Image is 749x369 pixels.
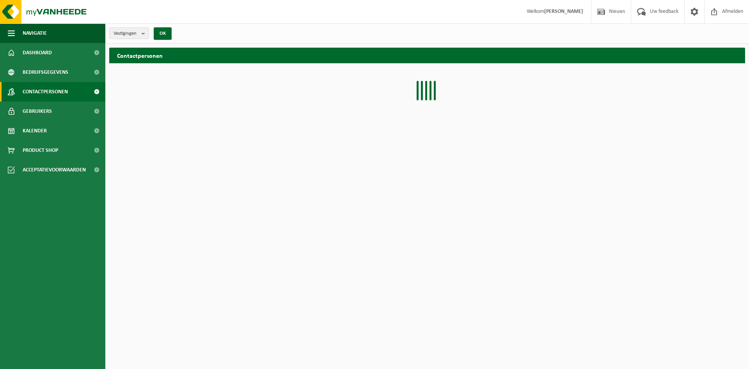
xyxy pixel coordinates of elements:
span: Bedrijfsgegevens [23,62,68,82]
button: OK [154,27,172,40]
strong: [PERSON_NAME] [544,9,583,14]
span: Contactpersonen [23,82,68,102]
button: Vestigingen [109,27,149,39]
span: Product Shop [23,141,58,160]
span: Kalender [23,121,47,141]
span: Dashboard [23,43,52,62]
span: Acceptatievoorwaarden [23,160,86,180]
span: Vestigingen [114,28,138,39]
h2: Contactpersonen [109,48,745,63]
span: Navigatie [23,23,47,43]
span: Gebruikers [23,102,52,121]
